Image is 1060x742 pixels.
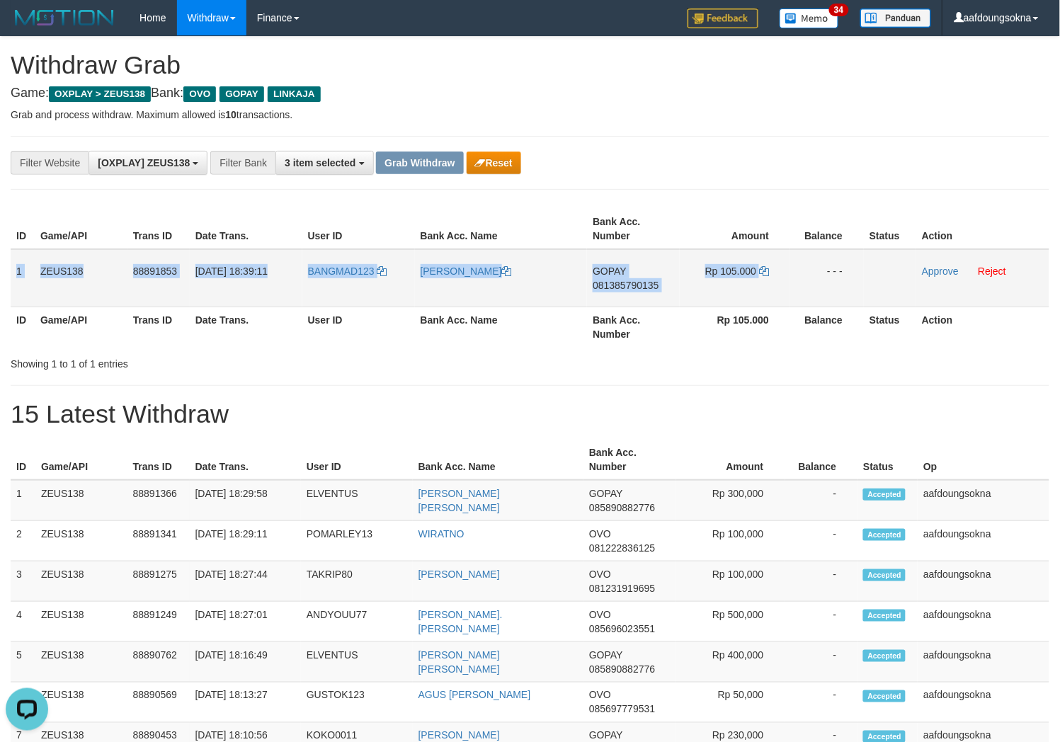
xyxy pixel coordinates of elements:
[11,7,118,28] img: MOTION_logo.png
[676,480,785,521] td: Rp 300,000
[35,602,127,642] td: ZEUS138
[190,602,301,642] td: [DATE] 18:27:01
[785,642,858,683] td: -
[35,209,127,249] th: Game/API
[127,440,190,480] th: Trans ID
[418,488,500,513] a: [PERSON_NAME] [PERSON_NAME]
[301,521,413,561] td: POMARLEY13
[790,307,864,347] th: Balance
[35,249,127,307] td: ZEUS138
[11,480,35,521] td: 1
[35,642,127,683] td: ZEUS138
[127,683,190,723] td: 88890569
[127,602,190,642] td: 88891249
[916,307,1049,347] th: Action
[589,542,655,554] span: Copy 081222836125 to clipboard
[302,307,415,347] th: User ID
[593,266,626,277] span: GOPAY
[688,8,758,28] img: Feedback.jpg
[190,642,301,683] td: [DATE] 18:16:49
[863,650,906,662] span: Accepted
[593,280,659,291] span: Copy 081385790135 to clipboard
[863,529,906,541] span: Accepted
[589,690,611,701] span: OVO
[190,683,301,723] td: [DATE] 18:13:27
[918,480,1049,521] td: aafdoungsokna
[676,642,785,683] td: Rp 400,000
[676,440,785,480] th: Amount
[418,730,500,741] a: [PERSON_NAME]
[302,209,415,249] th: User ID
[210,151,275,175] div: Filter Bank
[916,209,1049,249] th: Action
[863,610,906,622] span: Accepted
[220,86,264,102] span: GOPAY
[589,649,622,661] span: GOPAY
[413,440,583,480] th: Bank Acc. Name
[418,690,531,701] a: AGUS [PERSON_NAME]
[11,351,431,371] div: Showing 1 to 1 of 1 entries
[863,489,906,501] span: Accepted
[589,488,622,499] span: GOPAY
[790,209,864,249] th: Balance
[11,307,35,347] th: ID
[11,602,35,642] td: 4
[864,307,916,347] th: Status
[418,609,503,634] a: [PERSON_NAME]. [PERSON_NAME]
[275,151,373,175] button: 3 item selected
[418,649,500,675] a: [PERSON_NAME] [PERSON_NAME]
[11,400,1049,428] h1: 15 Latest Withdraw
[918,521,1049,561] td: aafdoungsokna
[415,209,588,249] th: Bank Acc. Name
[918,561,1049,602] td: aafdoungsokna
[863,569,906,581] span: Accepted
[190,209,302,249] th: Date Trans.
[301,440,413,480] th: User ID
[829,4,848,16] span: 34
[268,86,321,102] span: LINKAJA
[790,249,864,307] td: - - -
[195,266,268,277] span: [DATE] 18:39:11
[680,209,790,249] th: Amount
[676,561,785,602] td: Rp 100,000
[680,307,790,347] th: Rp 105.000
[918,440,1049,480] th: Op
[583,440,676,480] th: Bank Acc. Number
[467,152,521,174] button: Reset
[759,266,769,277] a: Copy 105000 to clipboard
[11,209,35,249] th: ID
[98,157,190,169] span: [OXPLAY] ZEUS138
[11,151,89,175] div: Filter Website
[183,86,216,102] span: OVO
[35,561,127,602] td: ZEUS138
[418,528,465,540] a: WIRATNO
[918,602,1049,642] td: aafdoungsokna
[190,440,301,480] th: Date Trans.
[864,209,916,249] th: Status
[301,683,413,723] td: GUSTOK123
[6,6,48,48] button: Open LiveChat chat widget
[676,521,785,561] td: Rp 100,000
[308,266,375,277] span: BANGMAD123
[785,602,858,642] td: -
[35,683,127,723] td: ZEUS138
[127,480,190,521] td: 88891366
[35,480,127,521] td: ZEUS138
[918,642,1049,683] td: aafdoungsokna
[49,86,151,102] span: OXPLAY > ZEUS138
[190,561,301,602] td: [DATE] 18:27:44
[127,561,190,602] td: 88891275
[11,86,1049,101] h4: Game: Bank:
[587,209,680,249] th: Bank Acc. Number
[35,521,127,561] td: ZEUS138
[301,602,413,642] td: ANDYOUU77
[979,266,1007,277] a: Reject
[190,307,302,347] th: Date Trans.
[225,109,236,120] strong: 10
[301,480,413,521] td: ELVENTUS
[127,521,190,561] td: 88891341
[589,609,611,620] span: OVO
[589,569,611,580] span: OVO
[415,307,588,347] th: Bank Acc. Name
[780,8,839,28] img: Button%20Memo.svg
